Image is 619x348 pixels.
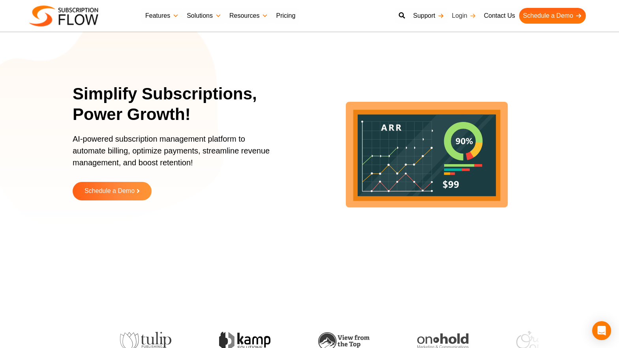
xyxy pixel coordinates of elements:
[73,182,152,200] a: Schedule a Demo
[73,133,278,176] p: AI-powered subscription management platform to automate billing, optimize payments, streamline re...
[592,321,611,340] div: Open Intercom Messenger
[409,8,448,24] a: Support
[519,8,586,24] a: Schedule a Demo
[448,8,480,24] a: Login
[480,8,519,24] a: Contact Us
[29,6,98,26] img: Subscriptionflow
[73,84,288,125] h1: Simplify Subscriptions, Power Growth!
[272,8,299,24] a: Pricing
[84,188,135,195] span: Schedule a Demo
[183,8,225,24] a: Solutions
[141,8,183,24] a: Features
[225,8,272,24] a: Resources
